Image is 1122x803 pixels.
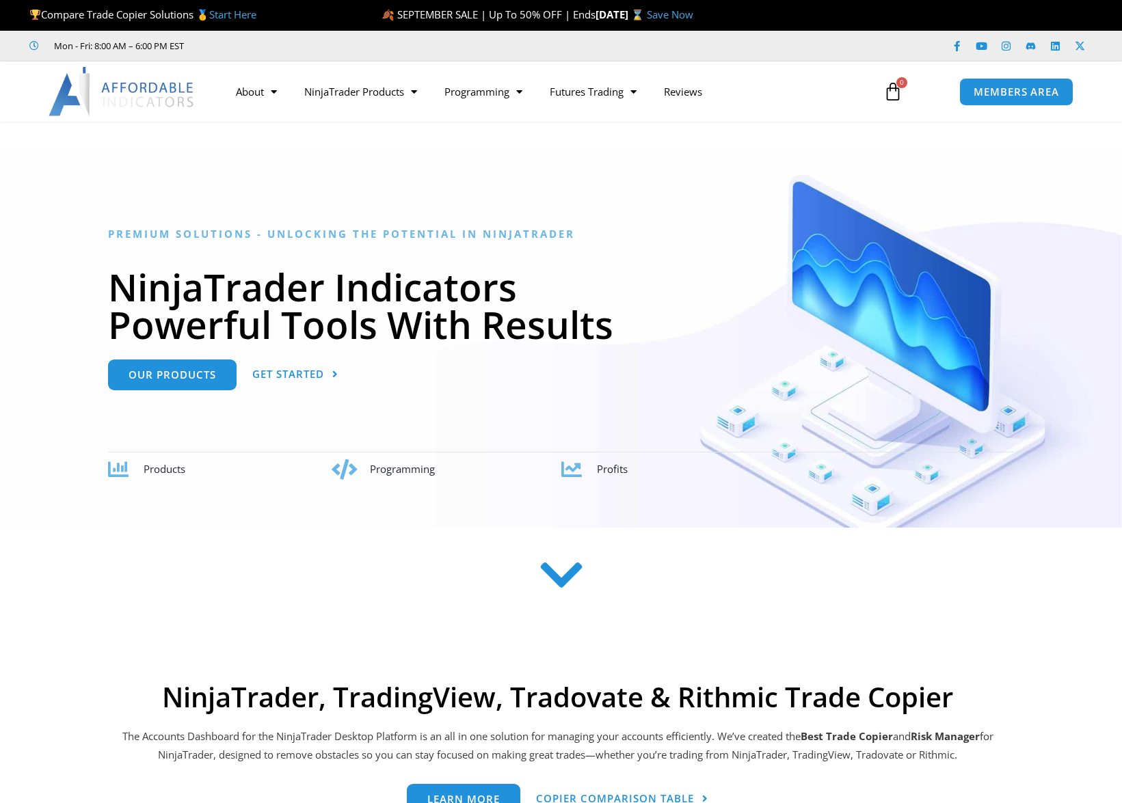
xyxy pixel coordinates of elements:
a: Reviews [650,76,716,107]
span: Mon - Fri: 8:00 AM – 6:00 PM EST [51,38,184,54]
span: Products [144,462,185,476]
span: Programming [370,462,435,476]
img: 🏆 [30,10,40,20]
a: Our Products [108,359,237,390]
span: 🍂 SEPTEMBER SALE | Up To 50% OFF | Ends [382,8,596,21]
h6: Premium Solutions - Unlocking the Potential in NinjaTrader [108,228,1014,241]
a: Start Here [209,8,256,21]
span: 0 [896,77,907,88]
a: Futures Trading [536,76,650,107]
b: Best Trade Copier [801,729,893,743]
h2: NinjaTrader, TradingView, Tradovate & Rithmic Trade Copier [120,681,996,713]
iframe: Customer reviews powered by Trustpilot [203,39,408,53]
a: About [222,76,291,107]
a: Programming [431,76,536,107]
span: MEMBERS AREA [974,87,1059,97]
img: LogoAI | Affordable Indicators – NinjaTrader [49,67,196,116]
h1: NinjaTrader Indicators Powerful Tools With Results [108,268,1014,343]
a: 0 [863,72,923,111]
a: NinjaTrader Products [291,76,431,107]
span: Get Started [252,369,324,379]
a: MEMBERS AREA [959,78,1073,106]
nav: Menu [222,76,868,107]
span: Our Products [129,370,216,380]
strong: [DATE] ⌛ [596,8,647,21]
p: The Accounts Dashboard for the NinjaTrader Desktop Platform is an all in one solution for managin... [120,727,996,765]
a: Get Started [252,359,338,390]
a: Save Now [647,8,693,21]
span: Profits [597,462,628,476]
strong: Risk Manager [911,729,980,743]
span: Compare Trade Copier Solutions 🥇 [29,8,256,21]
